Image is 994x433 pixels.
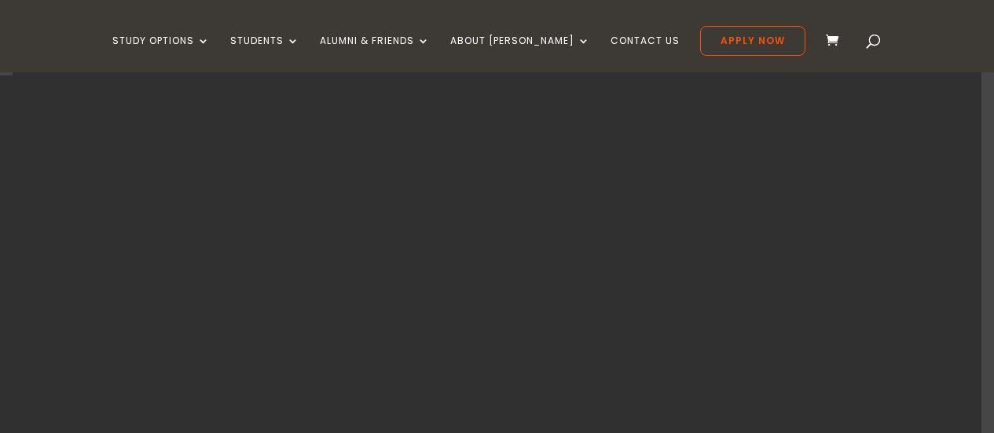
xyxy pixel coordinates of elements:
a: Apply Now [700,26,805,56]
a: About [PERSON_NAME] [450,35,590,72]
a: Contact Us [611,35,680,72]
a: Study Options [112,35,210,72]
a: Alumni & Friends [320,35,430,72]
a: Students [230,35,299,72]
